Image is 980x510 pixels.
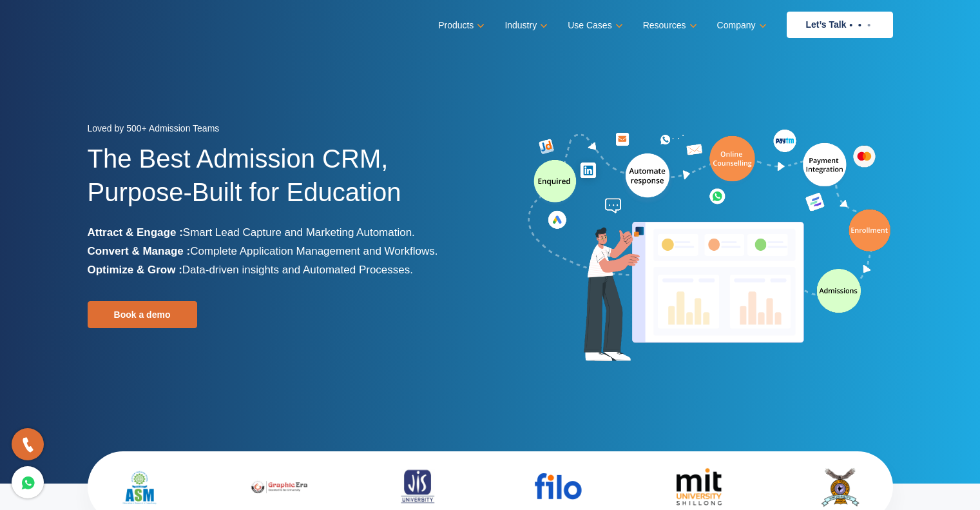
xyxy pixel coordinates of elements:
[88,142,481,223] h1: The Best Admission CRM, Purpose-Built for Education
[183,226,415,239] span: Smart Lead Capture and Marketing Automation.
[568,16,620,35] a: Use Cases
[182,264,413,276] span: Data-driven insights and Automated Processes.
[504,16,545,35] a: Industry
[717,16,764,35] a: Company
[88,226,183,239] b: Attract & Engage :
[438,16,482,35] a: Products
[88,245,191,257] b: Convert & Manage :
[643,16,695,35] a: Resources
[88,264,182,276] b: Optimize & Grow :
[787,12,893,38] a: Let’s Talk
[190,245,437,257] span: Complete Application Management and Workflows.
[88,301,197,328] a: Book a demo
[526,126,893,367] img: admission-software-home-page-header
[88,119,481,142] div: Loved by 500+ Admission Teams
